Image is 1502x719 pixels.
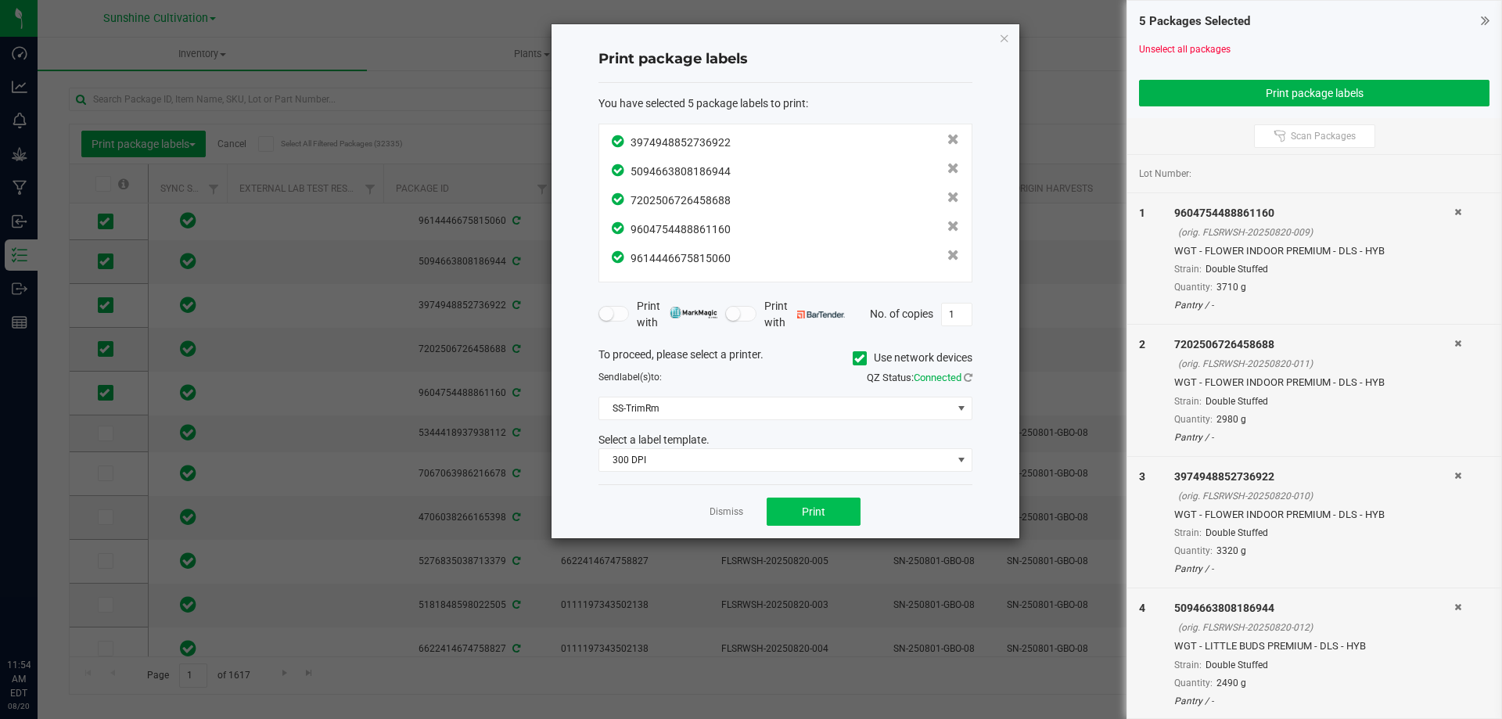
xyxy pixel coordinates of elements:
[1174,527,1202,538] span: Strain:
[1174,694,1454,708] div: Pantry / -
[1174,205,1454,221] div: 9604754488861160
[1178,225,1454,239] div: (orig. FLSRWSH-20250820-009)
[1139,44,1231,55] a: Unselect all packages
[1174,282,1213,293] span: Quantity:
[1174,507,1454,523] div: WGT - FLOWER INDOOR PREMIUM - DLS - HYB
[853,350,972,366] label: Use network devices
[1139,167,1191,181] span: Lot Number:
[1174,469,1454,485] div: 3974948852736922
[598,372,662,383] span: Send to:
[631,165,731,178] span: 5094663808186944
[797,311,845,318] img: bartender.png
[1174,298,1454,312] div: Pantry / -
[1206,264,1268,275] span: Double Stuffed
[1139,80,1489,106] button: Print package labels
[1216,678,1246,688] span: 2490 g
[764,298,845,331] span: Print with
[1174,264,1202,275] span: Strain:
[1174,545,1213,556] span: Quantity:
[598,49,972,70] h4: Print package labels
[1174,430,1454,444] div: Pantry / -
[870,307,933,319] span: No. of copies
[1206,396,1268,407] span: Double Stuffed
[1139,338,1145,351] span: 2
[802,505,825,518] span: Print
[914,372,961,383] span: Connected
[1216,414,1246,425] span: 2980 g
[631,136,731,149] span: 3974948852736922
[767,498,861,526] button: Print
[598,95,972,112] div: :
[612,220,627,236] span: In Sync
[612,133,627,149] span: In Sync
[1174,243,1454,259] div: WGT - FLOWER INDOOR PREMIUM - DLS - HYB
[631,252,731,264] span: 9614446675815060
[1291,130,1356,142] span: Scan Packages
[612,191,627,207] span: In Sync
[1178,357,1454,371] div: (orig. FLSRWSH-20250820-011)
[612,162,627,178] span: In Sync
[599,449,952,471] span: 300 DPI
[1174,600,1454,617] div: 5094663808186944
[1174,678,1213,688] span: Quantity:
[1206,527,1268,538] span: Double Stuffed
[599,397,952,419] span: SS-TrimRm
[1174,660,1202,670] span: Strain:
[1174,638,1454,654] div: WGT - LITTLE BUDS PREMIUM - DLS - HYB
[1139,602,1145,614] span: 4
[1139,470,1145,483] span: 3
[587,432,984,448] div: Select a label template.
[637,298,717,331] span: Print with
[1178,489,1454,503] div: (orig. FLSRWSH-20250820-010)
[612,249,627,265] span: In Sync
[1174,375,1454,390] div: WGT - FLOWER INDOOR PREMIUM - DLS - HYB
[1174,414,1213,425] span: Quantity:
[1174,562,1454,576] div: Pantry / -
[620,372,651,383] span: label(s)
[1216,282,1246,293] span: 3710 g
[587,347,984,370] div: To proceed, please select a printer.
[1206,660,1268,670] span: Double Stuffed
[1178,620,1454,635] div: (orig. FLSRWSH-20250820-012)
[1174,336,1454,353] div: 7202506726458688
[710,505,743,519] a: Dismiss
[670,307,717,318] img: mark_magic_cybra.png
[1174,396,1202,407] span: Strain:
[598,97,806,110] span: You have selected 5 package labels to print
[1216,545,1246,556] span: 3320 g
[631,223,731,235] span: 9604754488861160
[1139,207,1145,219] span: 1
[867,372,972,383] span: QZ Status:
[631,194,731,207] span: 7202506726458688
